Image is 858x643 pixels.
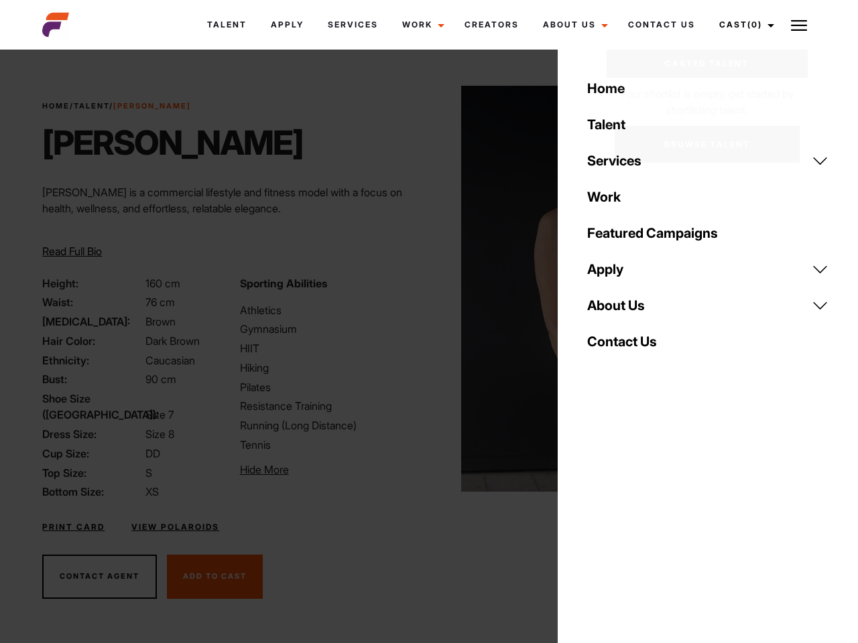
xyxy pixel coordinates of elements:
[145,485,159,498] span: XS
[240,417,421,433] li: Running (Long Distance)
[240,379,421,395] li: Pilates
[42,426,143,442] span: Dress Size:
[579,287,837,324] a: About Us
[240,340,421,356] li: HIIT
[42,11,69,38] img: cropped-aefm-brand-fav-22-square.png
[259,7,316,43] a: Apply
[791,17,807,33] img: Burger icon
[707,7,782,43] a: Cast(0)
[615,126,800,163] a: Browse Talent
[145,372,176,386] span: 90 cm
[616,7,707,43] a: Contact Us
[42,465,143,481] span: Top Size:
[42,244,102,258] span: Read Full Bio
[579,215,837,251] a: Featured Campaigns
[145,447,160,460] span: DD
[390,7,452,43] a: Work
[145,427,174,441] span: Size 8
[42,123,303,163] h1: [PERSON_NAME]
[42,371,143,387] span: Bust:
[579,251,837,287] a: Apply
[607,50,808,78] a: Casted Talent
[607,78,808,118] p: Your shortlist is empty, get started by shortlisting talent.
[579,143,837,179] a: Services
[42,243,102,259] button: Read Full Bio
[579,106,837,143] a: Talent
[240,437,421,453] li: Tennis
[42,390,143,423] span: Shoe Size ([GEOGRAPHIC_DATA]):
[747,19,762,29] span: (0)
[167,555,263,599] button: Add To Cast
[452,7,531,43] a: Creators
[42,333,143,349] span: Hair Color:
[579,324,837,360] a: Contact Us
[42,184,421,216] p: [PERSON_NAME] is a commercial lifestyle and fitness model with a focus on health, wellness, and e...
[145,277,180,290] span: 160 cm
[316,7,390,43] a: Services
[42,445,143,461] span: Cup Size:
[74,101,109,111] a: Talent
[240,277,327,290] strong: Sporting Abilities
[145,466,152,480] span: S
[579,70,837,106] a: Home
[42,294,143,310] span: Waist:
[42,484,143,500] span: Bottom Size:
[145,315,176,328] span: Brown
[240,321,421,337] li: Gymnasium
[145,408,174,421] span: Size 7
[145,295,175,309] span: 76 cm
[42,521,105,533] a: Print Card
[240,360,421,376] li: Hiking
[240,456,267,459] li: Volleyball
[240,398,421,414] li: Resistance Training
[195,7,259,43] a: Talent
[42,101,70,111] a: Home
[240,302,421,318] li: Athletics
[42,275,143,291] span: Height:
[42,100,191,112] span: / /
[183,571,247,581] span: Add To Cast
[145,334,200,348] span: Dark Brown
[42,313,143,330] span: [MEDICAL_DATA]:
[113,101,191,111] strong: [PERSON_NAME]
[145,354,195,367] span: Caucasian
[42,352,143,368] span: Ethnicity:
[240,459,267,461] li: Yoga
[579,179,837,215] a: Work
[131,521,219,533] a: View Polaroids
[42,227,421,275] p: Through her modeling and wellness brand, HEAL, she inspires others on their wellness journeys—cha...
[240,463,289,476] span: Hide More
[531,7,616,43] a: About Us
[42,555,157,599] button: Contact Agent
